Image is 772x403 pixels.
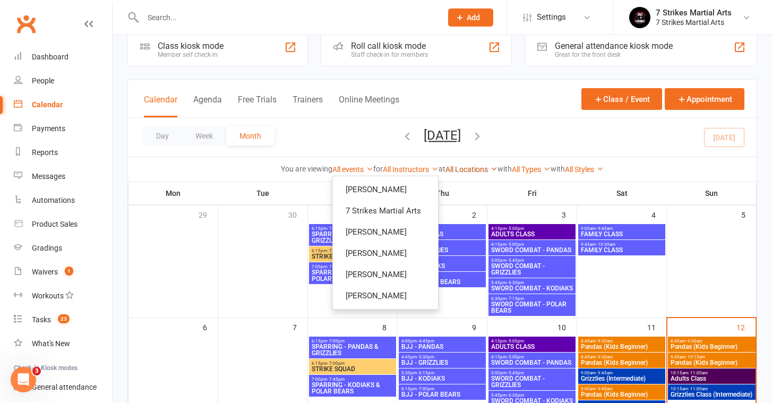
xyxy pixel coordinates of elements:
div: 7 [293,318,307,336]
a: Product Sales [14,212,112,236]
button: Free Trials [238,95,277,117]
div: 8 [382,318,397,336]
span: SPARRING - PANDAS & GRIZZLIES [311,344,394,356]
span: Settings [537,5,566,29]
div: 7 Strikes Martial Arts [656,18,732,27]
a: Workouts [14,284,112,308]
div: 12 [736,318,756,336]
span: - 7:00pm [327,339,345,344]
button: Add [448,8,493,27]
span: 10:15am [670,371,753,375]
span: 9:00am [580,371,663,375]
span: BJJ - KODIAKS [401,375,484,382]
strong: for [373,165,383,173]
span: 9:45am [580,242,663,247]
th: Mon [128,182,218,204]
span: Pandas (Kids Beginner) [670,344,753,350]
span: SWORD COMBAT - PANDAS [491,247,573,253]
span: FAMILY CLASS [580,247,663,253]
span: 5:00pm [491,371,573,375]
span: - 9:45am [596,226,613,231]
div: Tasks [32,315,51,324]
button: Appointment [665,88,744,110]
a: Automations [14,188,112,212]
button: Online Meetings [339,95,399,117]
div: 2 [472,205,487,223]
span: - 6:30pm [507,393,524,398]
span: - 10:15am [685,355,705,359]
span: 7:00pm [311,377,394,382]
span: SPARRING - PANDAS & GRIZZLIES [311,231,394,244]
span: - 11:00am [688,371,708,375]
span: SWORD COMBAT - KODIAKS [491,285,573,291]
span: - 7:15pm [507,296,524,301]
img: thumb_image1688936223.png [629,7,650,28]
a: [PERSON_NAME] [333,179,438,200]
span: 4:15pm [491,339,573,344]
span: 6:15pm [311,248,394,253]
a: Clubworx [13,11,39,37]
span: - 9:45am [596,371,613,375]
a: Messages [14,165,112,188]
span: - 7:45pm [327,377,345,382]
div: 4 [651,205,666,223]
button: [DATE] [424,128,461,143]
div: Payments [32,124,65,133]
span: ADULTS CLASS [491,231,573,237]
span: 9:00am [580,387,663,391]
span: BJJ - GRIZZLIES [401,359,484,366]
span: SWORD COMBAT - PANDAS [491,359,573,366]
div: Great for the front desk [555,51,673,58]
span: 4:15pm [491,242,573,247]
div: 5 [741,205,756,223]
span: SPARRING - KODIAKS & POLAR BEARS [311,382,394,395]
a: Tasks 23 [14,308,112,332]
span: 6:30pm [491,296,573,301]
a: [PERSON_NAME] [333,264,438,285]
div: Calendar [32,100,63,109]
div: Member self check-in [158,51,224,58]
span: - 10:30am [596,242,615,247]
span: 4:45pm [401,242,484,247]
span: - 4:45pm [417,339,434,344]
a: What's New [14,332,112,356]
strong: at [439,165,445,173]
span: SWORD COMBAT - GRIZZLIES [491,263,573,276]
span: - 7:45pm [327,264,345,269]
a: Reports [14,141,112,165]
span: - 6:30pm [507,280,524,285]
input: Search... [140,10,434,25]
div: 6 [203,318,218,336]
div: People [32,76,54,85]
span: 8:45am [580,339,663,344]
span: 8:45am [580,355,663,359]
strong: with [497,165,512,173]
span: 1 [65,267,73,276]
div: Waivers [32,268,58,276]
span: BJJ - POLAR BEARS [401,391,484,398]
span: Adults Class [670,375,753,382]
span: 5:00pm [491,258,573,263]
div: 3 [562,205,577,223]
span: Pandas (Kids Beginner) [580,359,663,366]
button: Week [182,126,226,145]
span: - 11:00am [688,387,708,391]
div: 9 [472,318,487,336]
a: [PERSON_NAME] [333,285,438,306]
a: Payments [14,117,112,141]
th: Tue [218,182,308,204]
span: - 5:00pm [507,242,524,247]
span: STRIKE SQUAD [311,253,394,260]
span: 6:15pm [311,339,394,344]
th: Wed [308,182,398,204]
span: BJJ - PANDAS [401,231,484,237]
th: Fri [487,182,577,204]
a: [PERSON_NAME] [333,243,438,264]
th: Sat [577,182,667,204]
span: BJJ - KODIAKS [401,263,484,269]
a: [PERSON_NAME] [333,221,438,243]
span: - 9:30am [685,339,702,344]
span: FAMILY CLASS [580,231,663,237]
div: General attendance kiosk mode [555,41,673,51]
div: 11 [647,318,666,336]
